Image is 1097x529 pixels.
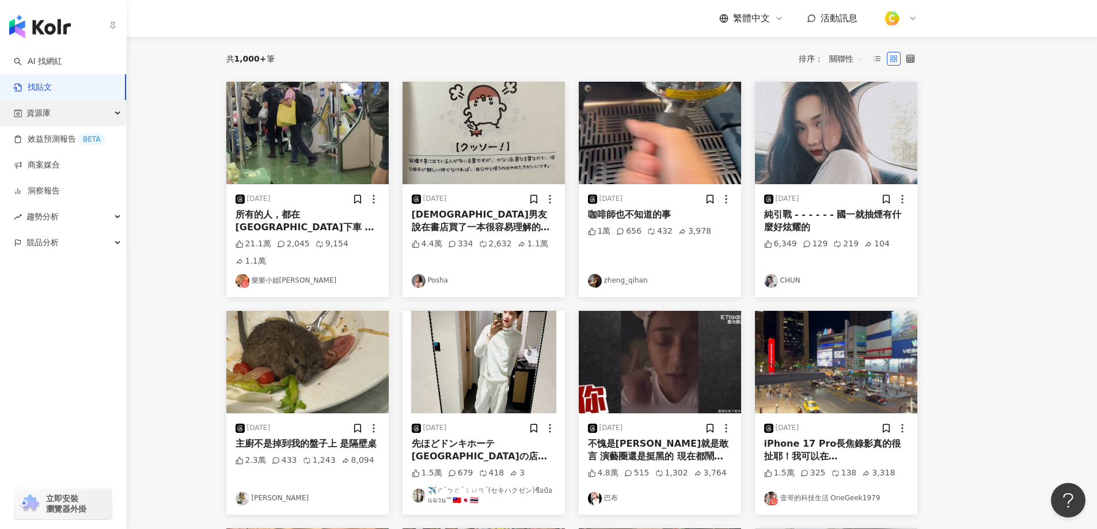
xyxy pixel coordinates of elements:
[277,238,310,250] div: 2,045
[403,311,565,413] img: post-image
[236,455,266,466] div: 2.3萬
[588,492,732,505] a: KOL Avatar巴布
[588,492,602,505] img: KOL Avatar
[236,238,271,250] div: 21.1萬
[412,486,556,505] a: KOL Avatar✈️ㄕˊㄅㄛˊㄑㄩㄢˊ(セキハクゼン)ชือป๋อแฉวน™🇹🇼🇯🇵🇹🇭
[588,437,732,463] div: 不愧是[PERSON_NAME]就是敢言 演藝圈還是挺黑的 現在都鬧出人命了🫠 很多人都看不過那伙人吧！礙於身分工作沒辦法 只好受盡委屈低頭去做 這就是背後的演藝圈 要是每個公司老闆都能像[PE...
[764,437,908,463] div: iPhone 17 Pro長焦錄影真的很扯耶！我可以在[GEOGRAPHIC_DATA]天橋上看到有人被加油…⛽️
[764,208,908,234] div: 純引戰 - - - - - - 國一就抽煙有什麼好炫耀的
[14,134,105,145] a: 效益預測報告BETA
[412,467,442,479] div: 1.5萬
[821,13,857,24] span: 活動訊息
[226,82,389,184] img: post-image
[236,208,379,234] div: 所有的人，都在[GEOGRAPHIC_DATA]下車 這個畫面太感動
[247,423,271,433] div: [DATE]
[26,230,59,256] span: 競品分析
[14,56,62,67] a: searchAI 找網紅
[14,82,52,93] a: 找貼文
[733,12,770,25] span: 繁體中文
[236,274,379,288] a: KOL Avatar樂樂小姐[PERSON_NAME]
[694,467,727,479] div: 3,764
[832,467,857,479] div: 138
[234,54,267,63] span: 1,000+
[829,50,864,68] span: 關聯性
[647,226,673,237] div: 432
[412,208,556,234] div: [DEMOGRAPHIC_DATA]男友說在書店買了一本很容易理解的中文書 我只能說怎麼那麼的接地氣啦🤣🤣
[272,455,297,466] div: 433
[588,274,732,288] a: KOL Avatarzheng_qihan
[236,437,379,450] div: 主廚不是掉到我的盤子上 是隔壁桌
[247,194,271,204] div: [DATE]
[776,194,799,204] div: [DATE]
[764,274,778,288] img: KOL Avatar
[448,238,473,250] div: 334
[588,208,732,221] div: 咖啡師也不知道的事
[303,455,336,466] div: 1,243
[423,423,447,433] div: [DATE]
[764,467,795,479] div: 1.5萬
[755,82,917,184] img: post-image
[412,274,426,288] img: KOL Avatar
[423,194,447,204] div: [DATE]
[599,194,623,204] div: [DATE]
[14,213,22,221] span: rise
[588,467,618,479] div: 4.8萬
[412,274,556,288] a: KOL AvatarPosha
[403,82,565,184] img: post-image
[412,437,556,463] div: 先ほどドンキホーテ[GEOGRAPHIC_DATA]の店舗で買い物をしましたが、 年配の女性店員の接客態度が非常に悪く、 私たちが日本語を理解できないと思ったのか、 ずっと「中国人だ」と言ってい...
[236,492,249,505] img: KOL Avatar
[510,467,525,479] div: 3
[26,100,51,126] span: 資源庫
[678,226,711,237] div: 3,978
[14,185,60,197] a: 洞察報告
[1051,483,1085,517] iframe: Help Scout Beacon - Open
[412,238,442,250] div: 4.4萬
[341,455,374,466] div: 8,094
[579,82,741,184] img: post-image
[803,238,828,250] div: 129
[588,226,611,237] div: 1萬
[864,238,890,250] div: 104
[799,50,870,68] div: 排序：
[448,467,473,479] div: 679
[226,311,389,413] img: post-image
[881,7,903,29] img: %E6%96%B9%E5%BD%A2%E7%B4%94.png
[800,467,826,479] div: 325
[579,311,741,413] img: post-image
[776,423,799,433] div: [DATE]
[518,238,548,250] div: 1.1萬
[316,238,348,250] div: 9,154
[14,159,60,171] a: 商案媒合
[764,492,908,505] a: KOL Avatar壹哥的科技生活 OneGeek1979
[15,488,112,519] a: chrome extension立即安裝 瀏覽器外掛
[236,492,379,505] a: KOL Avatar[PERSON_NAME]
[588,274,602,288] img: KOL Avatar
[412,489,426,503] img: KOL Avatar
[833,238,859,250] div: 219
[862,467,895,479] div: 3,318
[764,238,797,250] div: 6,349
[26,204,59,230] span: 趨勢分析
[755,311,917,413] img: post-image
[479,238,512,250] div: 2,632
[764,274,908,288] a: KOL AvatarCHUN
[46,493,86,514] span: 立即安裝 瀏覽器外掛
[479,467,504,479] div: 418
[764,492,778,505] img: KOL Avatar
[9,15,71,38] img: logo
[236,256,266,267] div: 1.1萬
[616,226,642,237] div: 656
[236,274,249,288] img: KOL Avatar
[599,423,623,433] div: [DATE]
[226,54,275,63] div: 共 筆
[18,494,41,513] img: chrome extension
[624,467,650,479] div: 515
[655,467,688,479] div: 1,302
